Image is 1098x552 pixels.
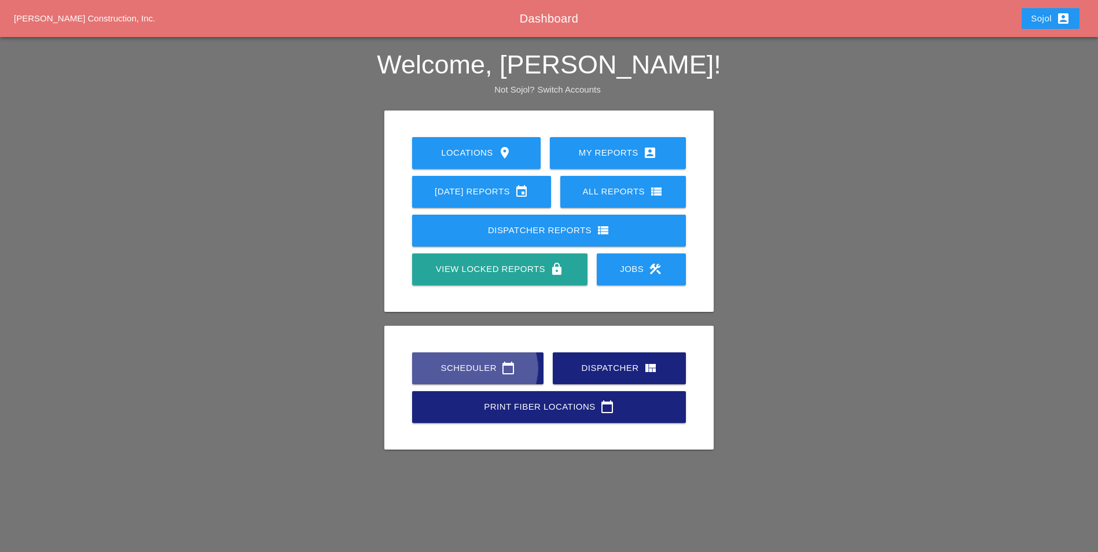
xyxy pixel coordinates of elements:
[600,400,614,414] i: calendar_today
[1056,12,1070,25] i: account_box
[538,84,601,94] a: Switch Accounts
[550,137,686,169] a: My Reports
[412,352,544,384] a: Scheduler
[1022,8,1079,29] button: Sojol
[412,215,686,246] a: Dispatcher Reports
[1031,12,1070,25] div: Sojol
[494,84,534,94] span: Not Sojol?
[596,223,610,237] i: view_list
[412,253,587,285] a: View Locked Reports
[431,361,525,375] div: Scheduler
[643,146,657,160] i: account_box
[560,176,686,208] a: All Reports
[412,137,541,169] a: Locations
[568,146,667,160] div: My Reports
[553,352,685,384] a: Dispatcher
[550,262,564,276] i: lock
[579,185,667,198] div: All Reports
[431,400,667,414] div: Print Fiber Locations
[431,262,568,276] div: View Locked Reports
[431,146,522,160] div: Locations
[571,361,667,375] div: Dispatcher
[515,185,528,198] i: event
[649,185,663,198] i: view_list
[597,253,686,285] a: Jobs
[412,391,686,423] a: Print Fiber Locations
[14,13,155,23] a: [PERSON_NAME] Construction, Inc.
[520,12,578,25] span: Dashboard
[431,185,532,198] div: [DATE] Reports
[615,262,667,276] div: Jobs
[501,361,515,375] i: calendar_today
[412,176,550,208] a: [DATE] Reports
[648,262,662,276] i: construction
[431,223,667,237] div: Dispatcher Reports
[644,361,658,375] i: view_quilt
[498,146,512,160] i: location_on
